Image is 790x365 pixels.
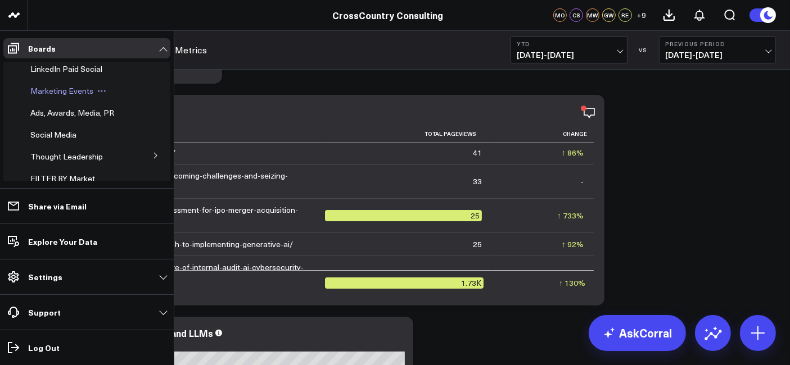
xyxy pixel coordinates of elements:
[557,210,584,221] div: ↑ 733%
[30,63,102,74] span: LinkedIn Paid Social
[28,44,56,53] p: Boards
[562,239,584,250] div: ↑ 92%
[559,277,585,289] div: ↑ 130%
[637,11,647,19] span: + 9
[28,343,60,352] p: Log Out
[325,125,492,143] th: Total Pageviews
[30,65,102,74] a: LinkedIn Paid Social
[473,239,482,250] div: 25
[30,108,114,117] a: Ads, Awards, Media, PR
[619,8,632,22] div: RE
[51,262,315,284] div: /insights/blog/navigating-the-future-of-internal-audit-ai-cybersecurity-and-regulatory-shifts/
[473,176,482,187] div: 33
[473,267,482,279] div: 24
[665,40,770,47] b: Previous Period
[51,204,315,227] div: /insights/blog/exit-readiness-assessment-for-ipo-merger-acquisition-private-equity/
[30,86,93,95] a: Marketing Events
[51,125,325,143] th: Landing Page
[517,40,621,47] b: YTD
[30,107,114,118] span: Ads, Awards, Media, PR
[589,315,686,351] a: AskCorral
[28,237,97,246] p: Explore Your Data
[586,8,599,22] div: MW
[553,8,567,22] div: MO
[659,36,776,63] button: Previous Period[DATE]-[DATE]
[333,9,444,21] a: CrossCountry Consulting
[30,152,103,161] a: Thought Leadership
[3,337,170,358] a: Log Out
[30,151,103,162] span: Thought Leadership
[30,173,126,193] span: FILTER BY Market, Solution, and Tech Partner
[325,210,482,221] div: 25
[581,176,584,187] div: -
[28,272,62,281] p: Settings
[30,130,76,139] a: Social Media
[30,85,93,96] span: Marketing Events
[28,202,87,211] p: Share via Email
[602,8,616,22] div: GW
[665,51,770,60] span: [DATE] - [DATE]
[325,277,484,289] div: 1.73K
[570,8,583,22] div: CS
[581,267,584,279] div: -
[562,147,584,158] div: ↑ 86%
[30,129,76,140] span: Social Media
[28,308,61,317] p: Support
[511,36,628,63] button: YTD[DATE]-[DATE]
[635,8,648,22] button: +9
[30,174,127,192] a: FILTER BY Market, Solution, and Tech Partner
[492,125,594,143] th: Change
[51,170,315,193] div: /insights/blog/ai-in-the-cloud-overcoming-challenges-and-seizing-opportunities/
[473,147,482,158] div: 41
[633,47,653,53] div: VS
[517,51,621,60] span: [DATE] - [DATE]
